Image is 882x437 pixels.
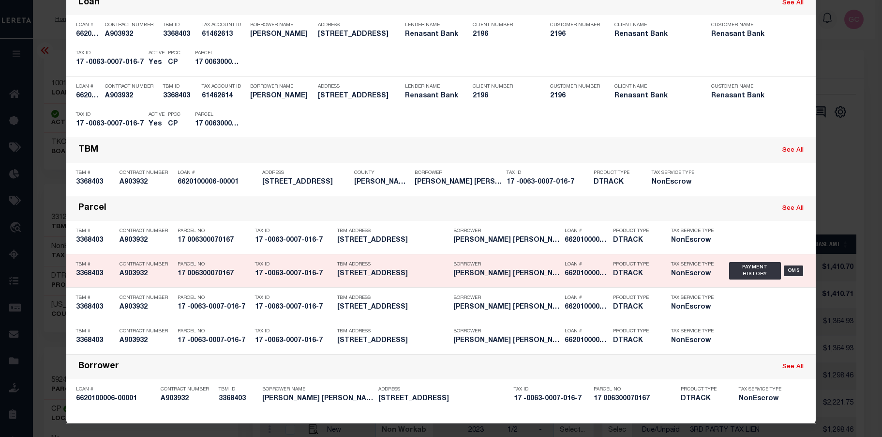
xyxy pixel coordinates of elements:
h5: 3368403 [76,178,115,187]
h5: 17 -0063-0007-016-7 [255,337,332,345]
h5: 61462613 [202,31,245,39]
div: Parcel [78,203,106,214]
p: Client Number [473,22,536,28]
h5: 3368403 [76,270,115,278]
p: Customer Number [550,22,600,28]
p: TBM ID [163,84,197,90]
h5: 6620100006-00001 [178,178,257,187]
h5: A903932 [120,303,173,312]
h5: 2196 [550,92,598,100]
h5: 2196 [550,31,598,39]
h5: MCMANAMY PATRICK JASON [453,303,560,312]
p: Loan # [76,387,156,392]
h5: 17 -0063-0007-016-7 [178,303,250,312]
p: Parcel No [178,328,250,334]
p: Lender Name [405,84,458,90]
h5: 3368403 [219,395,257,403]
h5: A903932 [105,92,158,100]
p: Customer Name [711,22,793,28]
p: Tax ID [255,295,332,301]
p: Tax Account ID [202,84,245,90]
p: Client Number [473,84,536,90]
p: Tax ID [76,112,144,118]
p: Borrower Name [262,387,374,392]
h5: NonEscrow [652,178,700,187]
h5: 3368403 [76,236,115,245]
p: Parcel [195,50,239,56]
p: Parcel No [178,295,250,301]
p: Tax ID [255,262,332,267]
h5: MCMANAMY PATRICK JASON [453,236,560,245]
p: Tax Service Type [739,387,787,392]
p: Tax Service Type [671,295,715,301]
a: See All [782,364,804,370]
p: TBM # [76,170,115,176]
p: Loan # [565,262,608,267]
h5: 6620100006-00001 [76,92,100,100]
p: Loan # [76,84,100,90]
p: TBM # [76,328,115,334]
h5: 6620100006-00001 [565,303,608,312]
p: TBM # [76,295,115,301]
h5: 17 -0063-0007-016-7 [514,395,589,403]
h5: 3368403 [163,92,197,100]
p: Client Name [614,84,697,90]
h5: DTRACK [613,303,657,312]
p: TBM # [76,228,115,234]
p: Tax Account ID [202,22,245,28]
h5: A903932 [161,395,214,403]
h5: 17 -0063-0007-016-7 [255,236,332,245]
h5: NonEscrow [671,270,715,278]
h5: 2196 [473,92,536,100]
p: Lender Name [405,22,458,28]
p: Loan # [565,228,608,234]
h5: NonEscrow [671,337,715,345]
h5: DTRACK [594,178,637,187]
h5: 17 -0063-0007-016-7 [178,337,250,345]
p: Customer Number [550,84,600,90]
h5: MCMANAMY PATRICK JASON [415,178,502,187]
p: Active [149,50,164,56]
h5: 17 006300070167 [195,120,239,128]
p: Tax Service Type [671,328,715,334]
p: TBM # [76,262,115,267]
p: Contract Number [105,84,158,90]
h5: Yes [149,120,163,128]
h5: NonEscrow [671,303,715,312]
h5: CP [168,59,180,67]
p: County [354,170,410,176]
h5: 17 006300070167 [594,395,676,403]
h5: 6620100006-00001 [76,395,156,403]
p: Tax Service Type [671,228,715,234]
p: Tax Service Type [671,262,715,267]
p: Contract Number [161,387,214,392]
h5: Renasant Bank [614,92,697,100]
p: Parcel No [178,228,250,234]
h5: NonEscrow [671,236,715,245]
h5: DTRACK [613,337,657,345]
h5: MCMANAMY PATRICK JASON [453,337,560,345]
p: Product Type [613,228,657,234]
h5: DTRACK [681,395,724,403]
h5: 17 -0063-0007-016-7 [255,270,332,278]
h5: DTRACK [613,236,657,245]
p: Tax ID [514,387,589,392]
h5: 17 006300070167 [178,270,250,278]
h5: 2196 [473,31,536,39]
h5: 3906 IVY RD NE [262,178,349,187]
p: Contract Number [120,170,173,176]
h5: Renasant Bank [405,31,458,39]
p: Tax Service Type [652,170,700,176]
p: PPCC [168,50,180,56]
p: Product Type [594,170,637,176]
div: OMS [784,265,804,276]
h5: 17 -0063-0007-016-7 [255,303,332,312]
h5: 6620100006-00001 [76,31,100,39]
h5: Renasant Bank [711,92,793,100]
h5: Renasant Bank [405,92,458,100]
p: Loan # [565,295,608,301]
h5: 17 -0063-0007-016-7 [76,59,144,67]
p: Borrower [453,295,560,301]
p: Borrower Name [250,84,313,90]
p: TBM Address [337,295,448,301]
